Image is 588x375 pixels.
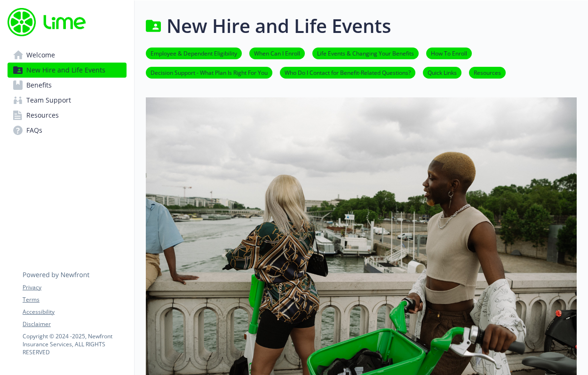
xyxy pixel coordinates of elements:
a: New Hire and Life Events [8,63,127,78]
span: FAQs [26,123,42,138]
a: Benefits [8,78,127,93]
span: Team Support [26,93,71,108]
a: Team Support [8,93,127,108]
a: Privacy [23,283,126,292]
a: Accessibility [23,308,126,316]
a: When Can I Enroll [249,48,305,57]
a: Life Events & Changing Your Benefits [312,48,419,57]
a: Resources [469,68,506,77]
span: Resources [26,108,59,123]
a: How To Enroll [426,48,472,57]
a: FAQs [8,123,127,138]
a: Decision Support - What Plan Is Right For You [146,68,272,77]
h1: New Hire and Life Events [167,12,391,40]
a: Disclaimer [23,320,126,328]
span: New Hire and Life Events [26,63,105,78]
p: Copyright © 2024 - 2025 , Newfront Insurance Services, ALL RIGHTS RESERVED [23,332,126,356]
a: Quick Links [423,68,461,77]
span: Welcome [26,48,55,63]
a: Resources [8,108,127,123]
span: Benefits [26,78,52,93]
a: Who Do I Contact for Benefit-Related Questions? [280,68,415,77]
a: Employee & Dependent Eligibility [146,48,242,57]
a: Welcome [8,48,127,63]
a: Terms [23,295,126,304]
